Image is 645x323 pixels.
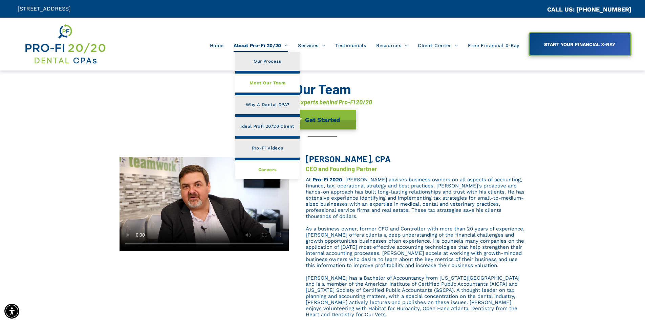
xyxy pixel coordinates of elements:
span: Meet Our Team [250,79,285,87]
a: Careers [235,160,299,179]
font: CEO and Founding Partner [306,165,377,173]
span: , [PERSON_NAME] advises business owners on all aspects of accounting, finance, tax, operational s... [306,177,524,219]
a: About Pro-Fi 20/20 [229,39,293,52]
img: Get Dental CPA Consulting, Bookkeeping, & Bank Loans [24,23,106,65]
span: Careers [258,165,277,174]
a: Resources [371,39,413,52]
span: [PERSON_NAME], CPA [306,154,391,164]
span: CA::CALLC [518,6,547,13]
span: Ideal Profi 20/20 Client [240,122,294,131]
span: About Pro-Fi 20/20 [234,39,288,52]
a: Testimonials [330,39,371,52]
a: Free Financial X-Ray [463,39,524,52]
a: START YOUR FINANCIAL X-RAY [529,32,631,56]
a: Home [205,39,229,52]
span: [PERSON_NAME] has a Bachelor of Accountancy from [US_STATE][GEOGRAPHIC_DATA] and is a member of t... [306,275,519,318]
span: [STREET_ADDRESS] [18,5,71,12]
font: Our Team [295,81,351,97]
a: Pro-Fi Videos [235,139,299,158]
font: Meet the experts behind Pro-Fi 20/20 [273,98,372,106]
a: Meet Our Team [235,74,299,93]
a: CALL US: [PHONE_NUMBER] [547,6,631,13]
span: START YOUR FINANCIAL X-RAY [542,38,618,51]
span: Our Process [254,57,281,66]
a: Our Process [235,52,299,71]
span: Get Started [303,113,342,127]
span: Why A Dental CPA? [246,100,289,109]
span: As a business owner, former CFO and Controller with more than 20 years of experience, [PERSON_NAM... [306,226,524,268]
a: Why A Dental CPA? [235,95,299,114]
div: Accessibility Menu [4,304,19,319]
a: Get Started [289,110,356,129]
a: Ideal Profi 20/20 Client [235,117,299,136]
a: Services [293,39,330,52]
a: Client Center [413,39,463,52]
a: Pro-Fi 2020 [313,177,342,183]
span: At [306,177,311,183]
span: Pro-Fi Videos [252,144,283,153]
